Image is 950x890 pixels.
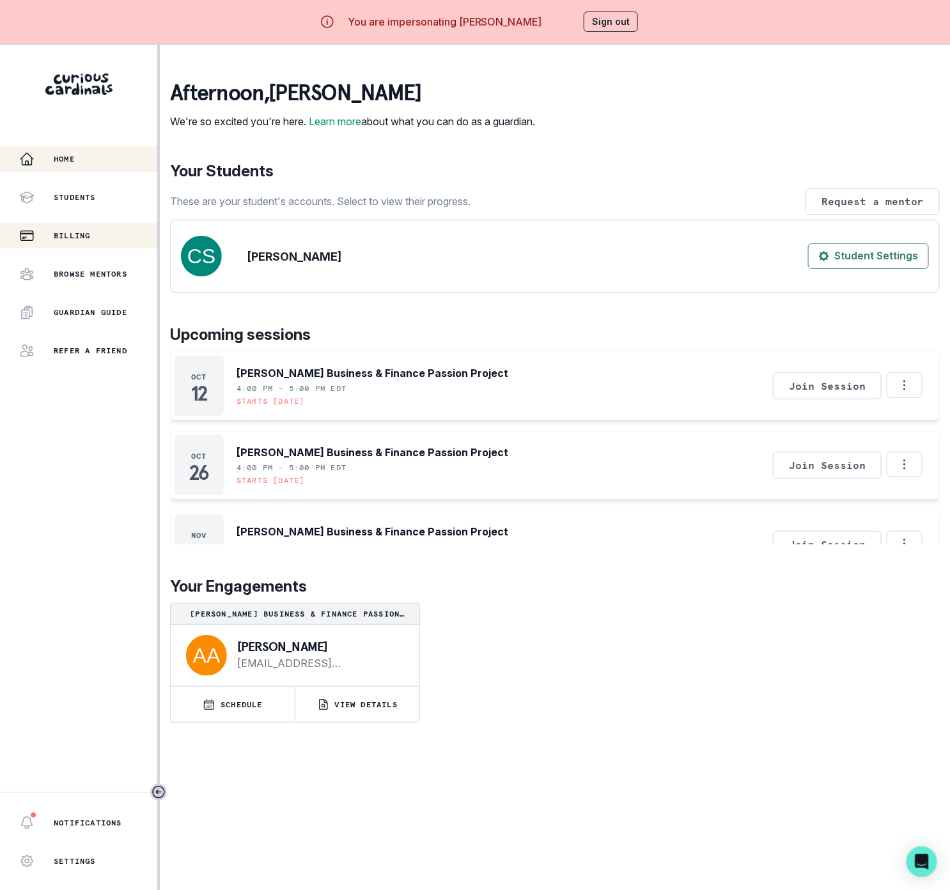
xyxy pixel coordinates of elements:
button: Options [887,531,923,556]
p: [PERSON_NAME] Business & Finance Passion Project [237,445,508,460]
p: 4:00 PM - 5:00 PM EDT [237,383,347,394]
p: Oct [191,451,207,461]
p: afternoon , [PERSON_NAME] [170,81,535,106]
button: VIEW DETAILS [295,687,419,722]
button: Join Session [773,531,882,558]
p: 12 [191,387,207,400]
img: Curious Cardinals Logo [45,73,113,95]
button: Student Settings [808,243,929,269]
button: Toggle sidebar [150,784,167,801]
p: Refer a friend [54,346,127,356]
p: Settings [54,856,96,866]
button: Request a mentor [806,188,940,215]
p: Browse Mentors [54,269,127,279]
p: Notifications [54,818,122,828]
p: SCHEDULE [221,700,263,710]
p: We're so excited you're here. about what you can do as a guardian. [170,114,535,129]
p: [PERSON_NAME] [247,248,341,265]
p: Oct [191,372,207,382]
button: Sign out [584,12,638,32]
p: [PERSON_NAME] Business & Finance Passion Project [237,524,508,539]
img: svg [186,635,227,676]
p: You are impersonating [PERSON_NAME] [348,14,542,29]
p: 4:00 PM - 5:00 PM EST [237,542,347,552]
button: SCHEDULE [171,687,295,722]
p: Guardian Guide [54,307,127,318]
p: These are your student's accounts. Select to view their progress. [170,194,471,209]
p: Your Students [170,160,940,183]
p: 4:00 PM - 5:00 PM EDT [237,463,347,473]
button: Options [887,372,923,398]
p: Starts [DATE] [237,396,305,406]
p: Your Engagements [170,575,940,598]
p: Nov [191,530,207,541]
p: [PERSON_NAME] [237,640,399,653]
a: [EMAIL_ADDRESS][DOMAIN_NAME] [237,656,399,671]
div: Open Intercom Messenger [907,847,937,877]
p: [PERSON_NAME] Business & Finance Passion Project [237,365,508,381]
p: Students [54,192,96,203]
a: Learn more [309,115,361,128]
p: VIEW DETAILS [335,700,398,710]
p: Upcoming sessions [170,323,940,346]
button: Join Session [773,452,882,479]
button: Options [887,452,923,477]
p: Billing [54,231,90,241]
img: svg [181,236,222,277]
p: 26 [189,466,209,479]
p: [PERSON_NAME] Business & Finance Passion Project [176,609,414,619]
button: Join Session [773,372,882,399]
p: Starts [DATE] [237,475,305,486]
p: Home [54,154,75,164]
